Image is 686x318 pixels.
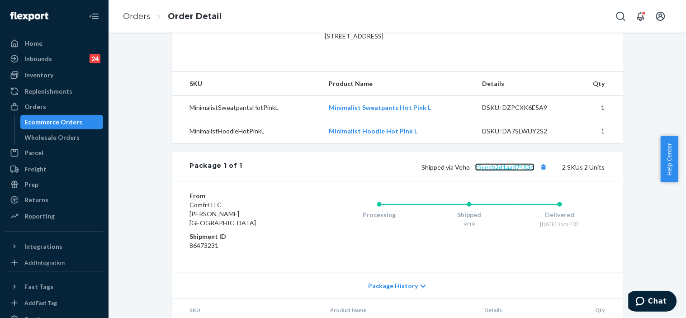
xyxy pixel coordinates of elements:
[652,7,670,25] button: Open account menu
[574,96,623,120] td: 1
[24,242,62,251] div: Integrations
[190,241,298,250] dd: 86473231
[24,299,57,307] div: Add Fast Tag
[24,39,43,48] div: Home
[612,7,630,25] button: Open Search Box
[20,130,104,145] a: Wholesale Orders
[24,180,38,189] div: Prep
[629,291,677,313] iframe: Opens a widget where you can chat to one of our agents
[475,72,574,96] th: Details
[482,103,567,112] div: DSKU: DZPCXK6E5A9
[5,36,103,51] a: Home
[329,104,431,111] a: Minimalist Sweatpants Hot Pink L
[5,193,103,207] a: Returns
[5,52,103,66] a: Inbounds24
[632,7,650,25] button: Open notifications
[190,161,243,173] div: Package 1 of 1
[5,146,103,160] a: Parcel
[24,212,55,221] div: Reporting
[369,281,418,290] span: Package History
[25,133,80,142] div: Wholesale Orders
[24,102,46,111] div: Orders
[190,201,256,227] span: Comfrt LLC [PERSON_NAME][GEOGRAPHIC_DATA]
[424,210,515,219] div: Shipped
[5,239,103,254] button: Integrations
[190,191,298,200] dt: From
[116,3,229,30] ol: breadcrumbs
[20,115,104,129] a: Ecommerce Orders
[5,84,103,99] a: Replenishments
[574,72,623,96] th: Qty
[482,127,567,136] div: DSKU: DA7SLWUY2S2
[24,87,72,96] div: Replenishments
[172,119,322,143] td: MinimalistHoodieHotPinkL
[168,11,222,21] a: Order Detail
[5,100,103,114] a: Orders
[5,68,103,82] a: Inventory
[574,119,623,143] td: 1
[172,96,322,120] td: MinimalistSweatpantsHotPinkL
[322,72,475,96] th: Product Name
[90,54,100,63] div: 24
[334,210,425,219] div: Processing
[24,148,43,157] div: Parcel
[515,210,605,219] div: Delivered
[24,71,53,80] div: Inventory
[5,280,103,294] button: Fast Tags
[475,163,535,171] a: c5cecb2d1aad7483e
[24,259,65,266] div: Add Integration
[25,118,83,127] div: Ecommerce Orders
[24,282,53,291] div: Fast Tags
[190,232,298,241] dt: Shipment ID
[172,72,322,96] th: SKU
[123,11,151,21] a: Orders
[424,220,515,228] div: 9/19
[5,257,103,268] a: Add Integration
[515,220,605,228] div: [DATE] 3am EDT
[538,161,550,173] button: Copy tracking number
[24,165,47,174] div: Freight
[329,127,418,135] a: Minimalist Hoodie Hot Pink L
[422,163,550,171] span: Shipped via Veho
[661,136,678,182] button: Help Center
[5,209,103,223] a: Reporting
[242,161,605,173] div: 2 SKUs 2 Units
[24,54,52,63] div: Inbounds
[5,162,103,176] a: Freight
[24,195,48,204] div: Returns
[10,12,48,21] img: Flexport logo
[5,177,103,192] a: Prep
[5,298,103,309] a: Add Fast Tag
[85,7,103,25] button: Close Navigation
